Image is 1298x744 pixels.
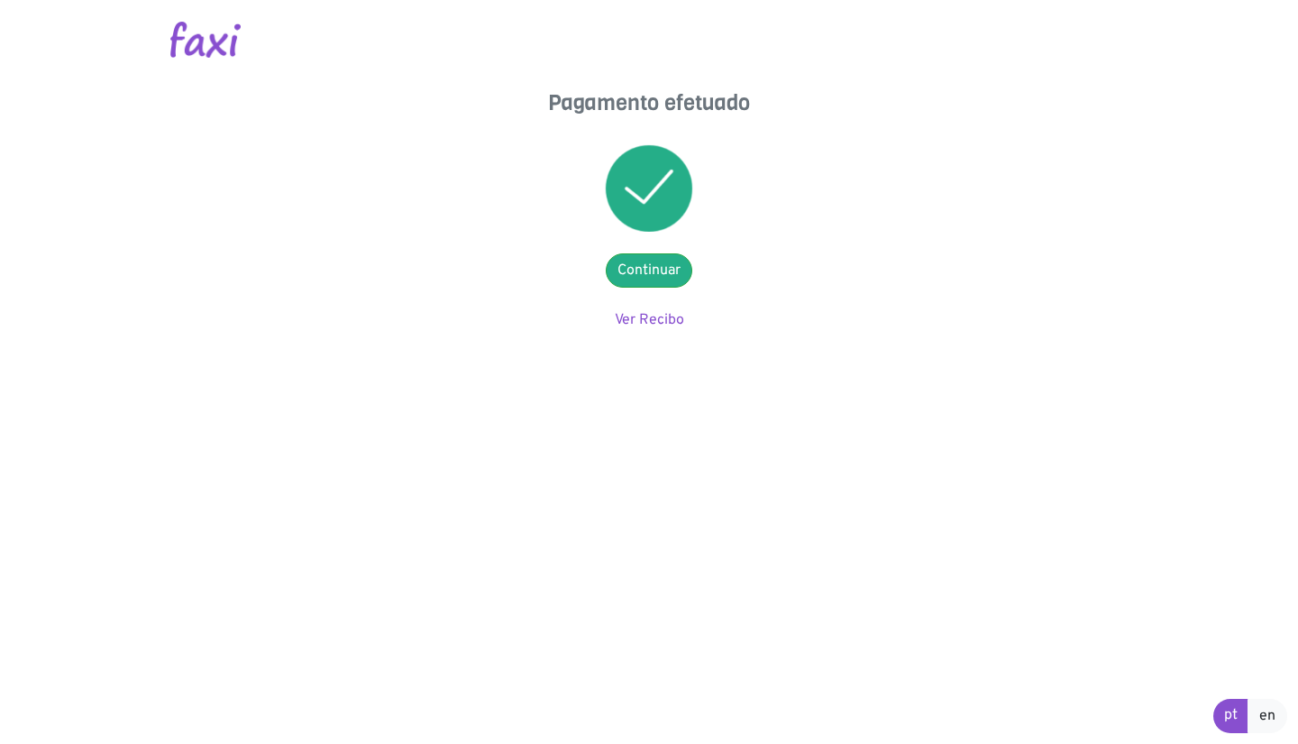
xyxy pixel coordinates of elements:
[1248,699,1287,733] a: en
[606,253,692,288] a: Continuar
[606,145,692,232] img: success
[615,311,684,329] a: Ver Recibo
[469,90,829,116] h4: Pagamento efetuado
[1213,699,1248,733] a: pt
